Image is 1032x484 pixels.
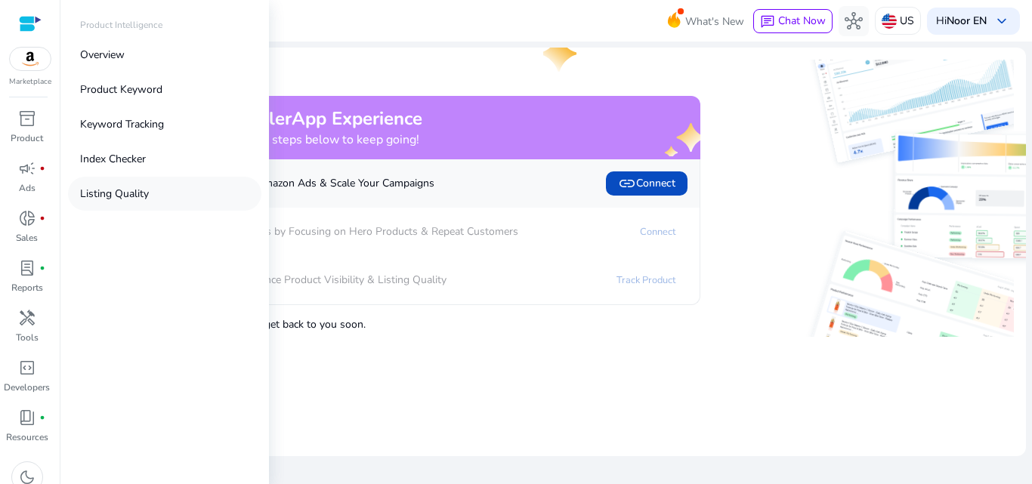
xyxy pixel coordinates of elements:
[97,310,700,332] p: , and we'll get back to you soon.
[628,220,687,244] a: Connect
[618,174,636,193] span: link
[39,415,45,421] span: fiber_manual_record
[4,381,50,394] p: Developers
[845,12,863,30] span: hub
[900,8,914,34] p: US
[18,259,36,277] span: lab_profile
[80,18,162,32] p: Product Intelligence
[18,309,36,327] span: handyman
[10,48,51,70] img: amazon.svg
[839,6,869,36] button: hub
[11,281,43,294] p: Reports
[778,14,826,28] span: Chat Now
[19,181,36,195] p: Ads
[753,9,833,33] button: chatChat Now
[18,209,36,227] span: donut_small
[936,16,987,26] p: Hi
[80,186,149,202] p: Listing Quality
[80,151,146,167] p: Index Checker
[137,175,434,191] p: Automate Amazon Ads & Scale Your Campaigns
[39,265,45,271] span: fiber_manual_record
[137,272,446,288] p: Enhance Product Visibility & Listing Quality
[80,47,125,63] p: Overview
[39,165,45,171] span: fiber_manual_record
[882,14,897,29] img: us.svg
[137,224,518,239] p: Boost Sales by Focusing on Hero Products & Repeat Customers
[80,116,164,132] p: Keyword Tracking
[685,8,744,35] span: What's New
[39,215,45,221] span: fiber_manual_record
[6,430,48,444] p: Resources
[16,331,39,344] p: Tools
[18,109,36,128] span: inventory_2
[18,159,36,177] span: campaign
[993,12,1011,30] span: keyboard_arrow_down
[16,231,38,245] p: Sales
[947,14,987,28] b: Noor EN
[11,131,43,145] p: Product
[80,82,162,97] p: Product Keyword
[18,359,36,377] span: code_blocks
[604,268,687,292] a: Track Product
[543,35,579,72] img: one-star.svg
[618,174,675,193] span: Connect
[760,14,775,29] span: chat
[9,76,51,88] p: Marketplace
[606,171,687,196] button: linkConnect
[18,408,36,427] span: book_4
